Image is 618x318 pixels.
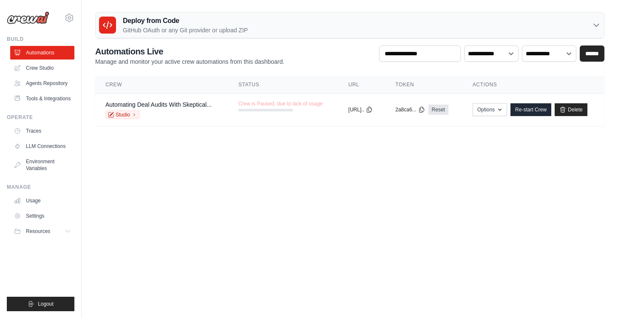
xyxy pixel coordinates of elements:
[38,301,54,307] span: Logout
[105,111,139,119] a: Studio
[238,100,323,107] span: Crew is Paused, due to lack of usage
[462,76,604,94] th: Actions
[7,11,49,24] img: Logo
[105,101,212,108] a: Automating Deal Audits With Skeptical...
[10,61,74,75] a: Crew Studio
[95,45,284,57] h2: Automations Live
[10,139,74,153] a: LLM Connections
[95,76,228,94] th: Crew
[7,184,74,190] div: Manage
[10,77,74,90] a: Agents Repository
[473,103,507,116] button: Options
[428,105,448,115] a: Reset
[395,106,425,113] button: 2a8ca6...
[26,228,50,235] span: Resources
[7,114,74,121] div: Operate
[7,297,74,311] button: Logout
[123,26,248,34] p: GitHub OAuth or any Git provider or upload ZIP
[10,46,74,60] a: Automations
[228,76,338,94] th: Status
[123,16,248,26] h3: Deploy from Code
[10,194,74,207] a: Usage
[10,124,74,138] a: Traces
[338,76,386,94] th: URL
[7,36,74,43] div: Build
[555,103,587,116] a: Delete
[10,224,74,238] button: Resources
[10,92,74,105] a: Tools & Integrations
[510,103,551,116] a: Re-start Crew
[10,209,74,223] a: Settings
[95,57,284,66] p: Manage and monitor your active crew automations from this dashboard.
[385,76,462,94] th: Token
[10,155,74,175] a: Environment Variables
